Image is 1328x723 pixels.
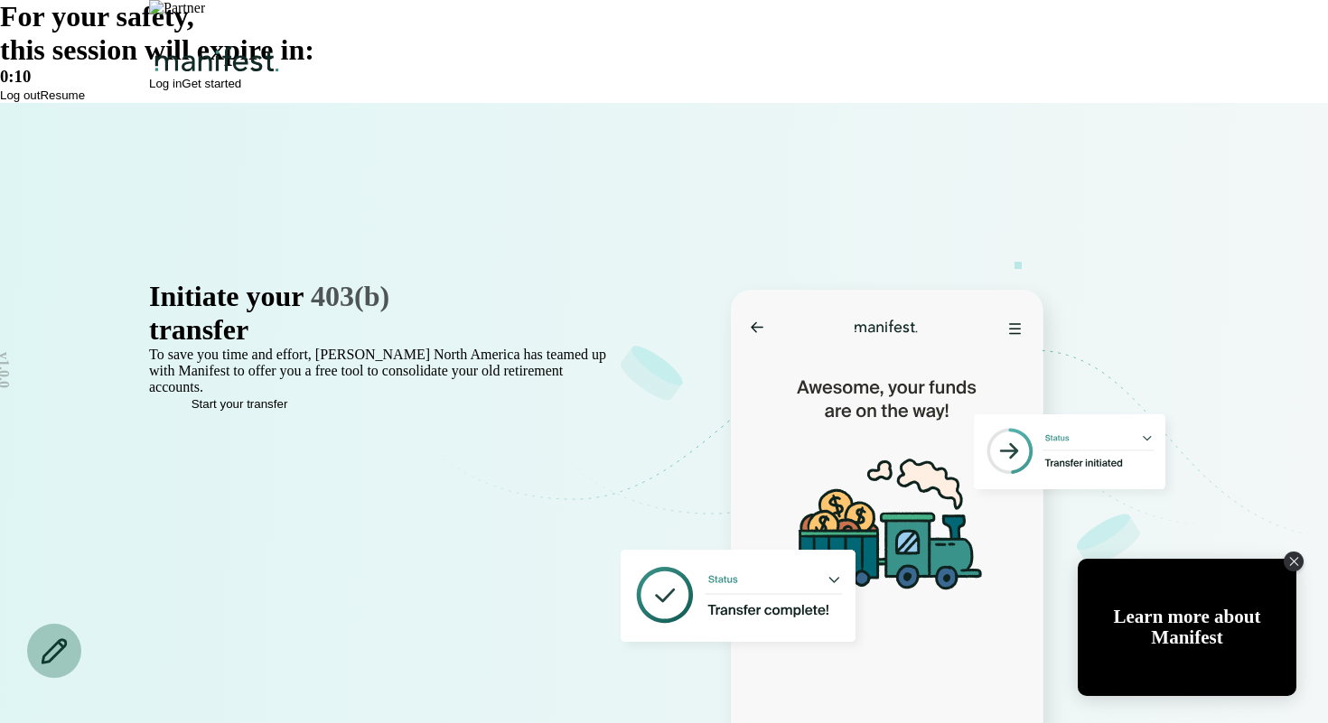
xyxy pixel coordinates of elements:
div: Close Tolstoy widget [1284,552,1304,571]
p: To save you time and effort, [PERSON_NAME] North America has teamed up with Manifest to offer you... [149,347,616,395]
div: Open Tolstoy widget [1078,559,1296,696]
div: Learn more about Manifest [1078,607,1296,648]
span: in minutes [248,313,378,346]
button: Log in [149,77,182,90]
div: Open Tolstoy [1078,559,1296,696]
div: transfer [149,313,616,347]
span: Start your transfer [192,397,288,411]
div: Initiate your [149,280,616,313]
button: Get started [182,77,241,90]
img: Manifest [149,45,285,74]
div: Logo [149,45,1179,78]
div: Tolstoy bubble widget [1078,559,1296,696]
span: 403(b) [311,280,389,313]
button: Start your transfer [149,397,330,411]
